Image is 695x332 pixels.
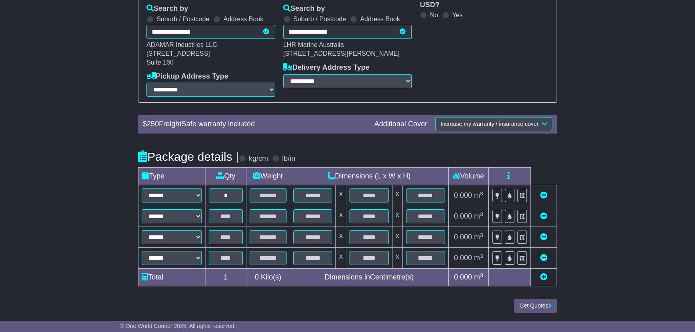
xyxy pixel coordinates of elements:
label: Address Book [224,15,264,23]
span: m [474,212,483,220]
td: Total [138,269,205,286]
td: x [336,227,346,248]
td: x [336,185,346,206]
a: Remove this item [540,191,547,199]
span: m [474,254,483,262]
sup: 3 [480,253,483,259]
label: Yes [452,11,463,19]
a: Remove this item [540,254,547,262]
label: Search by [283,4,325,13]
span: 0 [255,273,259,281]
span: m [474,273,483,281]
label: Suburb / Postcode [156,15,209,23]
span: 0.000 [454,233,472,241]
label: Search by [146,4,188,13]
div: $ FreightSafe warranty included [139,120,370,129]
a: Remove this item [540,212,547,220]
td: x [392,227,402,248]
sup: 3 [480,272,483,278]
span: Increase my warranty / insurance cover [441,121,539,127]
sup: 3 [480,211,483,217]
span: USD [420,1,435,9]
td: Dimensions (L x W x H) [290,168,448,185]
button: Get Quotes [514,299,557,313]
span: 0.000 [454,191,472,199]
td: Dimensions in Centimetre(s) [290,269,448,286]
span: [STREET_ADDRESS][PERSON_NAME] [283,50,400,57]
td: x [392,248,402,269]
label: kg/cm [249,154,268,163]
label: Suburb / Postcode [293,15,346,23]
span: 0.000 [454,212,472,220]
span: 0.000 [454,254,472,262]
span: Suite 160 [146,59,174,66]
span: © One World Courier 2025. All rights reserved. [120,323,236,329]
label: Address Book [360,15,400,23]
td: x [336,248,346,269]
span: 250 [147,120,159,128]
sup: 3 [480,190,483,196]
label: lb/in [282,154,295,163]
span: LHR Marine Australia [283,41,344,48]
span: [STREET_ADDRESS] [146,50,210,57]
span: m [474,233,483,241]
sup: 3 [480,232,483,238]
div: Additional Cover [370,120,431,129]
td: Type [138,168,205,185]
span: m [474,191,483,199]
span: ADAMAR Industries LLC [146,41,217,48]
td: Qty [205,168,246,185]
td: 1 [205,269,246,286]
td: x [392,206,402,227]
a: Remove this item [540,233,547,241]
label: Delivery Address Type [283,63,370,72]
h4: Package details | [138,150,239,163]
a: Add new item [540,273,547,281]
label: Pickup Address Type [146,72,228,81]
td: Volume [448,168,488,185]
span: 0.000 [454,273,472,281]
td: x [336,206,346,227]
button: Increase my warranty / insurance cover [435,117,552,131]
td: Weight [246,168,290,185]
label: No [430,11,438,19]
td: x [392,185,402,206]
td: Kilo(s) [246,269,290,286]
